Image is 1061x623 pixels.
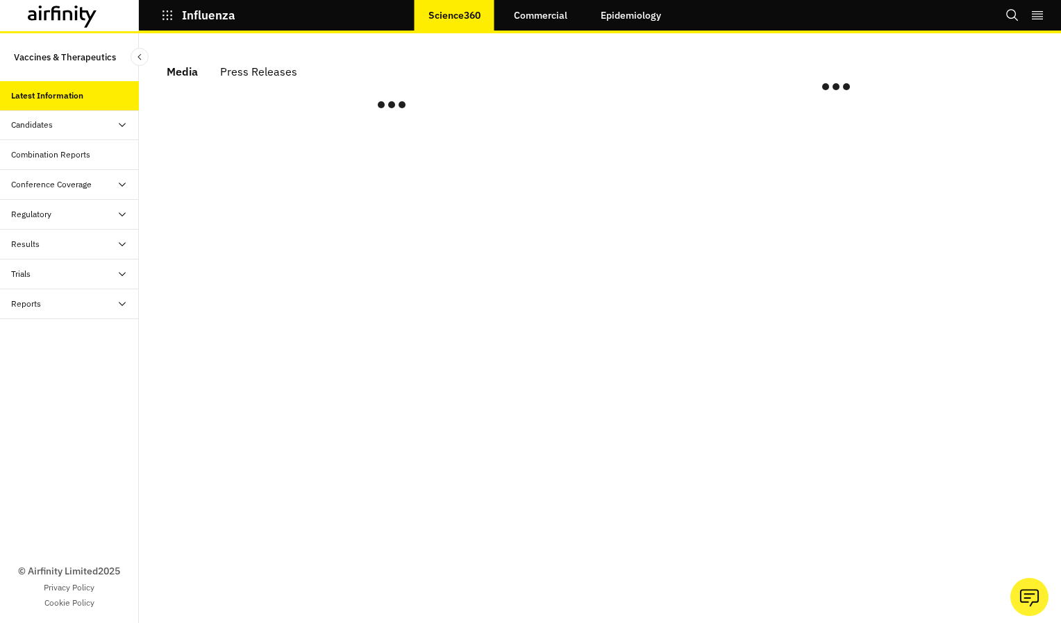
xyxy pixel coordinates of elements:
button: Close Sidebar [131,48,149,66]
div: Conference Coverage [11,178,92,191]
p: Influenza [182,9,235,22]
div: Press Releases [220,61,297,82]
p: Vaccines & Therapeutics [14,44,116,70]
div: Combination Reports [11,148,90,161]
div: Media [167,61,198,82]
button: Ask our analysts [1010,578,1049,616]
div: Trials [11,268,31,280]
div: Latest Information [11,89,83,102]
p: Science360 [428,10,481,21]
button: Influenza [161,3,235,27]
div: Regulatory [11,208,51,221]
div: Results [11,238,40,250]
p: © Airfinity Limited 2025 [18,564,120,579]
div: Reports [11,298,41,310]
div: Candidates [11,119,53,131]
button: Search [1005,3,1019,27]
a: Privacy Policy [44,581,94,594]
a: Cookie Policy [44,597,94,609]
